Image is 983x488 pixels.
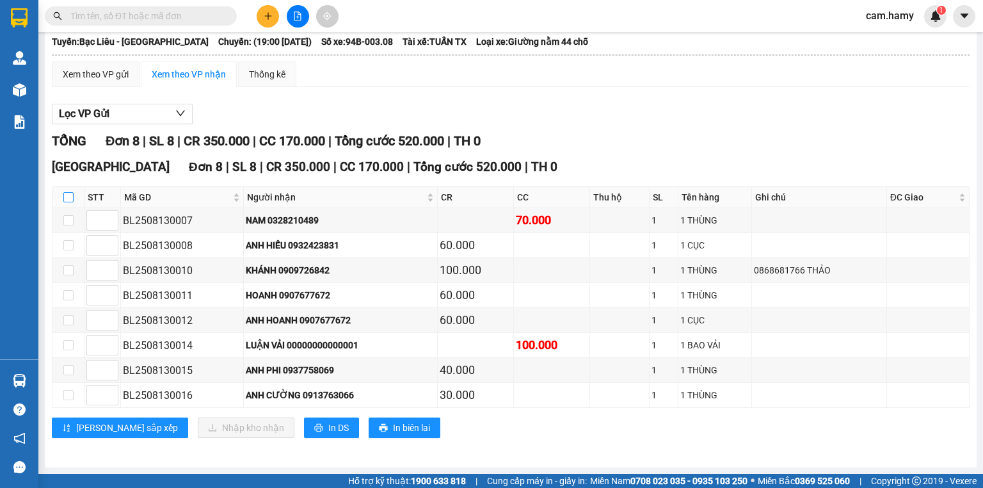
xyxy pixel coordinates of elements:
span: TỔNG [52,133,86,149]
span: printer [314,423,323,434]
div: 60.000 [440,236,511,254]
div: 1 [651,363,676,377]
div: ANH CƯỜNG 0913763066 [246,388,435,402]
span: search [53,12,62,20]
span: In DS [328,421,349,435]
div: ANH HOANH 0907677672 [246,313,435,327]
div: 1 [651,288,676,302]
span: plus [264,12,273,20]
span: file-add [293,12,302,20]
div: 100.000 [516,336,587,354]
span: | [253,133,256,149]
div: 1 THÙNG [680,363,750,377]
th: Tên hàng [678,187,753,208]
span: ĐC Giao [890,190,956,204]
span: [PERSON_NAME] sắp xếp [76,421,178,435]
div: BL2508130007 [123,213,241,229]
span: CR 350.000 [184,133,250,149]
th: Thu hộ [590,187,650,208]
button: printerIn DS [304,418,359,438]
span: notification [13,432,26,444]
div: Thống kê [249,67,285,81]
td: BL2508130012 [121,308,244,333]
div: 100.000 [440,261,511,279]
span: question-circle [13,403,26,416]
th: CR [438,187,514,208]
div: 0868681766 THẢO [754,263,884,277]
div: NAM 0328210489 [246,213,435,227]
img: icon-new-feature [930,10,941,22]
span: printer [379,423,388,434]
span: Số xe: 94B-003.08 [321,35,393,49]
span: SL 8 [232,159,257,174]
span: down [175,108,186,118]
div: 1 [651,338,676,352]
div: ANH PHI 0937758069 [246,363,435,377]
span: Miền Bắc [758,474,850,488]
span: message [13,461,26,473]
div: BL2508130012 [123,313,241,329]
div: Xem theo VP gửi [63,67,129,81]
span: Người nhận [247,190,424,204]
span: Hỗ trợ kỹ thuật: [348,474,466,488]
strong: 0369 525 060 [795,476,850,486]
div: 1 [651,388,676,402]
div: 40.000 [440,361,511,379]
img: warehouse-icon [13,51,26,65]
div: 60.000 [440,286,511,304]
button: Lọc VP Gửi [52,104,193,124]
span: Tài xế: TUẤN TX [403,35,467,49]
div: BL2508130010 [123,263,241,279]
div: 1 BAO VẢI [680,338,750,352]
button: downloadNhập kho nhận [198,418,294,438]
span: TH 0 [454,133,481,149]
img: warehouse-icon [13,83,26,97]
div: ANH HIẾU 0932423831 [246,238,435,252]
td: BL2508130007 [121,208,244,233]
button: file-add [287,5,309,28]
span: Loại xe: Giường nằm 44 chỗ [476,35,588,49]
input: Tìm tên, số ĐT hoặc mã đơn [70,9,221,23]
span: 1 [939,6,943,15]
span: copyright [912,476,921,485]
span: [GEOGRAPHIC_DATA] [52,159,170,174]
div: 1 THÙNG [680,388,750,402]
td: BL2508130011 [121,283,244,308]
span: | [226,159,229,174]
div: 1 [651,263,676,277]
span: caret-down [959,10,970,22]
div: 70.000 [516,211,587,229]
span: sort-ascending [62,423,71,434]
th: Ghi chú [752,187,886,208]
div: 1 THÙNG [680,213,750,227]
span: | [859,474,861,488]
span: | [476,474,477,488]
span: | [328,133,332,149]
span: Lọc VP Gửi [59,106,109,122]
img: logo-vxr [11,8,28,28]
span: Miền Nam [590,474,747,488]
span: ⚪️ [751,478,755,484]
span: | [260,159,263,174]
button: plus [257,5,279,28]
sup: 1 [937,6,946,15]
div: 1 [651,313,676,327]
div: 60.000 [440,311,511,329]
span: Tổng cước 520.000 [413,159,522,174]
div: 1 THÙNG [680,263,750,277]
div: KHÁNH 0909726842 [246,263,435,277]
th: STT [84,187,121,208]
td: BL2508130010 [121,258,244,283]
div: 30.000 [440,386,511,404]
div: BL2508130011 [123,288,241,304]
div: LUẬN VẢI 00000000000001 [246,338,435,352]
span: cam.hamy [856,8,924,24]
strong: 1900 633 818 [411,476,466,486]
b: Tuyến: Bạc Liêu - [GEOGRAPHIC_DATA] [52,37,209,47]
button: caret-down [953,5,975,28]
span: Đơn 8 [106,133,140,149]
span: CC 170.000 [259,133,325,149]
div: 1 CỤC [680,238,750,252]
span: | [525,159,528,174]
span: | [333,159,337,174]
